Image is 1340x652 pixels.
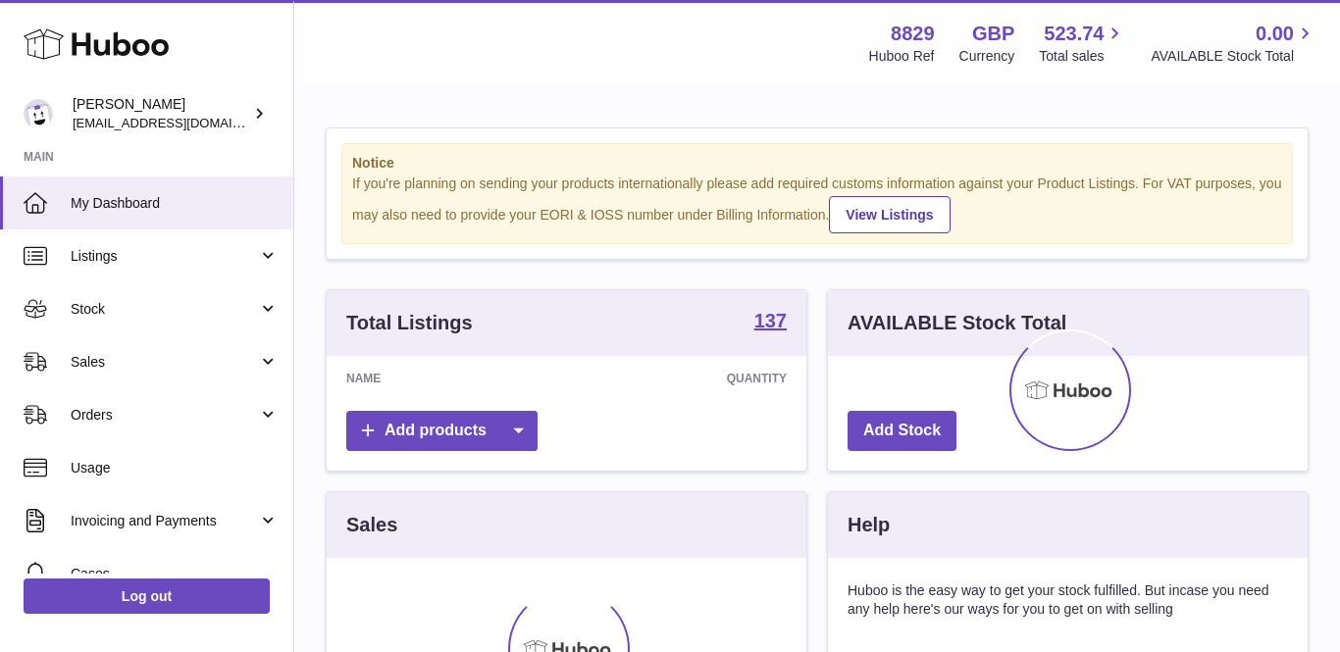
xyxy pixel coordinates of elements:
span: Total sales [1039,47,1126,66]
a: View Listings [829,196,950,233]
h3: AVAILABLE Stock Total [848,310,1066,336]
strong: 137 [754,311,787,330]
a: Add Stock [848,411,956,451]
span: [EMAIL_ADDRESS][DOMAIN_NAME] [73,115,288,130]
strong: Notice [352,154,1282,173]
span: Usage [71,459,279,477]
span: Orders [71,406,258,425]
th: Name [327,356,532,401]
p: Huboo is the easy way to get your stock fulfilled. But incase you need any help here's our ways f... [848,581,1288,619]
span: 0.00 [1256,21,1294,47]
a: Log out [24,578,270,614]
div: [PERSON_NAME] [73,95,249,132]
span: My Dashboard [71,194,279,213]
div: Huboo Ref [869,47,935,66]
a: 0.00 AVAILABLE Stock Total [1151,21,1316,66]
a: 137 [754,311,787,334]
span: Stock [71,300,258,319]
div: If you're planning on sending your products internationally please add required customs informati... [352,175,1282,233]
strong: 8829 [891,21,935,47]
span: 523.74 [1044,21,1104,47]
th: Quantity [532,356,806,401]
h3: Total Listings [346,310,473,336]
div: Currency [959,47,1015,66]
h3: Help [848,512,890,538]
span: Listings [71,247,258,266]
span: Sales [71,353,258,372]
span: AVAILABLE Stock Total [1151,47,1316,66]
h3: Sales [346,512,397,538]
a: 523.74 Total sales [1039,21,1126,66]
strong: GBP [972,21,1014,47]
span: Cases [71,565,279,583]
img: commandes@kpmatech.com [24,99,53,128]
span: Invoicing and Payments [71,512,258,530]
a: Add products [346,411,538,451]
